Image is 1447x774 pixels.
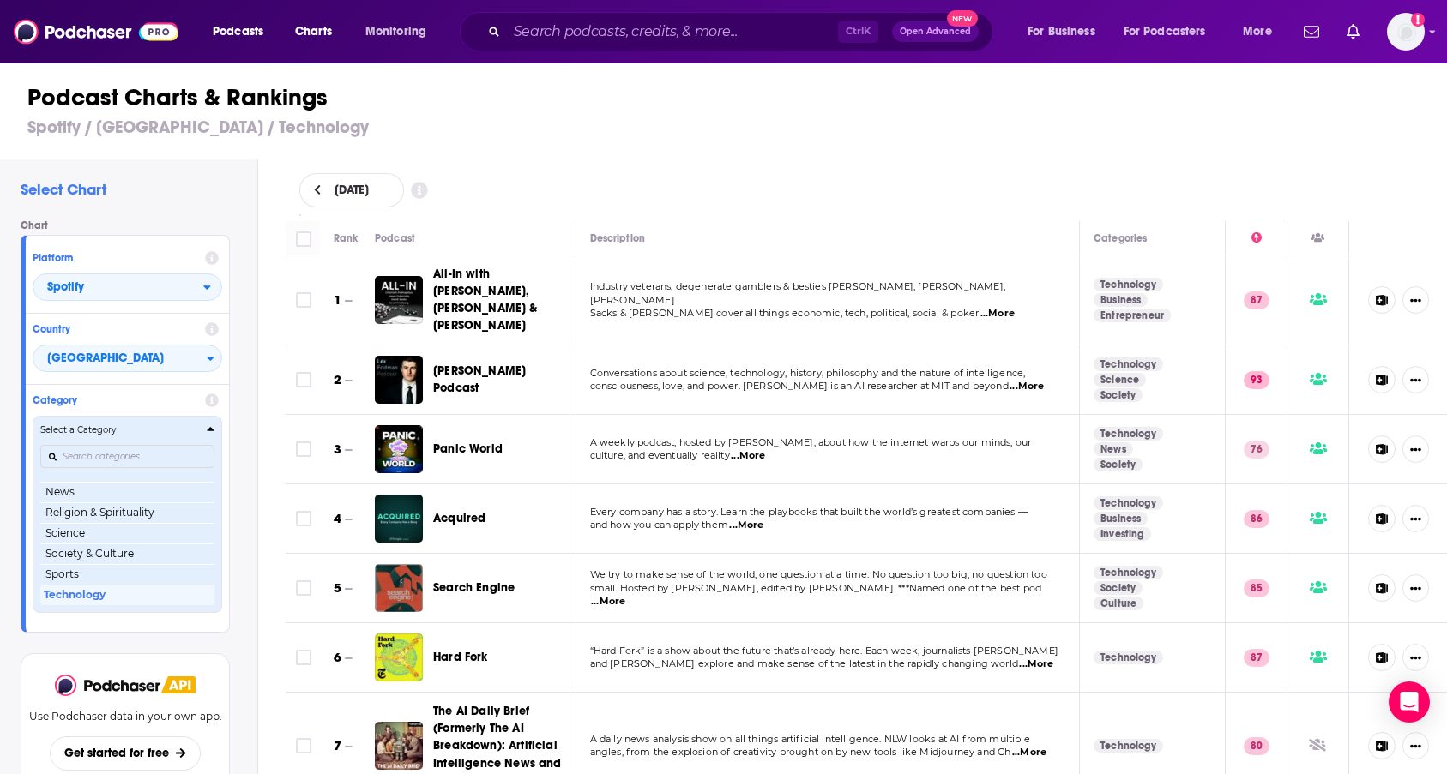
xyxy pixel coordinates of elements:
div: Countries [33,345,222,372]
div: Description [590,228,645,249]
span: angles, from the explosion of creativity brought on by new tools like Midjourney and Ch [590,746,1011,758]
a: Technology [1094,496,1163,510]
button: open menu [201,18,286,45]
span: small. Hosted by [PERSON_NAME], edited by [PERSON_NAME]. ***Named one of the best pod [590,582,1042,594]
span: Monitoring [365,20,426,44]
span: Toggle select row [296,738,311,753]
div: Power Score [1251,228,1262,249]
button: open menu [353,18,449,45]
a: Business [1094,293,1148,307]
h3: 1 [334,291,341,310]
img: User Profile [1387,13,1425,51]
span: We try to make sense of the world, one question at a time. No question too big, no question too [590,568,1047,580]
a: Charts [284,18,342,45]
span: Toggle select row [296,372,311,387]
span: Search Engine [433,580,515,595]
span: ...More [729,519,763,532]
img: Podchaser API banner [161,676,196,693]
span: Acquired [433,511,485,525]
p: Use Podchaser data in your own app. [29,710,222,723]
span: ...More [731,449,765,463]
span: Sacks & [PERSON_NAME] cover all things economic, tech, political, social & poker [590,307,980,319]
a: Technology [1094,278,1163,291]
span: [GEOGRAPHIC_DATA] [33,345,207,374]
p: 93 [1244,371,1269,388]
button: Show More Button [1402,505,1429,532]
span: Spotify [47,281,84,293]
a: News [1094,442,1133,456]
img: Podchaser - Follow, Share and Rate Podcasts [14,15,178,48]
span: Logged in as hconnor [1387,13,1425,51]
p: 76 [1244,441,1269,458]
img: Hard Fork [375,633,423,681]
span: culture, and eventually reality [590,449,730,461]
button: News [40,482,214,502]
a: Technology [1094,427,1163,441]
h4: Country [33,323,198,335]
button: Show More Button [1402,644,1429,671]
h3: 6 [334,648,341,668]
div: Open Intercom Messenger [1389,681,1430,723]
button: Open AdvancedNew [892,21,979,42]
div: Search podcasts, credits, & more... [476,12,1010,51]
a: Society [1094,458,1143,471]
button: Sports [40,564,214,585]
a: Society [1094,581,1143,595]
span: Charts [295,20,332,44]
a: Business [1094,512,1148,525]
img: Lex Fridman Podcast [375,356,423,404]
img: Acquired [375,495,423,543]
a: Science [1094,373,1146,387]
button: Get started for free [50,736,200,771]
h3: 2 [334,370,341,390]
button: open menu [33,273,222,301]
p: 87 [1244,649,1269,666]
a: Society [1094,388,1143,402]
a: Acquired [433,510,485,527]
span: ...More [1012,746,1046,759]
p: 80 [1244,737,1269,754]
a: Show notifications dropdown [1297,17,1326,46]
span: [DATE] [335,184,369,196]
a: Panic World [433,441,503,458]
h4: Category [33,394,198,406]
a: Podchaser - Follow, Share and Rate Podcasts [55,675,161,696]
img: Panic World [375,425,423,473]
span: Ctrl K [838,21,878,43]
span: ...More [1010,380,1044,393]
span: Toggle select row [296,292,311,308]
h1: Podcast Charts & Rankings [27,82,1434,113]
p: 86 [1244,510,1269,527]
a: Technology [1094,651,1163,664]
span: For Podcasters [1124,20,1206,44]
h3: 4 [334,509,341,529]
span: ...More [1019,657,1053,671]
div: Podcast [375,228,415,249]
a: Search Engine [375,564,423,612]
span: Toggle select row [296,580,311,596]
img: The AI Daily Brief (Formerly The AI Breakdown): Artificial Intelligence News and Analysis [375,722,423,770]
span: and how you can apply them [590,519,728,531]
span: and [PERSON_NAME] explore and make sense of the latest in the rapidly changing world [590,657,1018,669]
button: open menu [1112,18,1231,45]
button: Science [40,523,214,543]
div: Categories [1094,228,1147,249]
button: Society & Culture [40,543,214,564]
a: Culture [1094,597,1143,610]
img: All-In with Chamath, Jason, Sacks & Friedberg [375,276,423,324]
h3: 5 [334,579,341,598]
button: Religion & Spirituality [40,502,214,523]
button: Show profile menu [1387,13,1425,51]
span: Podcasts [213,20,263,44]
div: Categories [33,416,222,612]
h3: 7 [334,736,341,756]
span: Every company has a story. Learn the playbooks that built the world’s greatest companies — [590,506,1028,518]
h3: 3 [334,440,341,459]
span: A weekly podcast, hosted by [PERSON_NAME], about how the internet warps our minds, our [590,436,1032,448]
